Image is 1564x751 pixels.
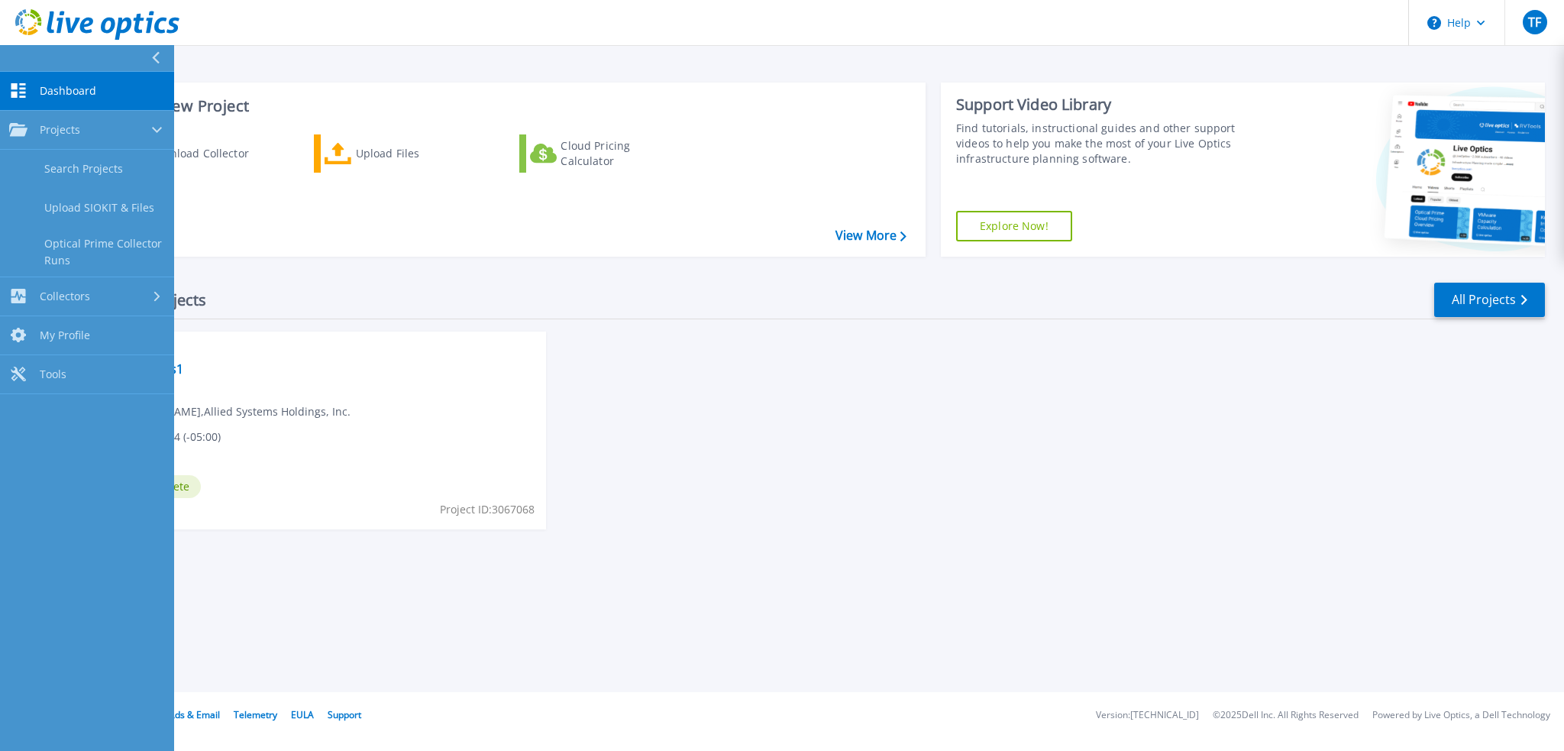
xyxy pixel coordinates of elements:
h3: Start a New Project [108,98,906,115]
a: Cloud Pricing Calculator [519,134,690,173]
a: View More [835,228,906,243]
a: Support [328,708,361,721]
div: Find tutorials, instructional guides and other support videos to help you make the most of your L... [956,121,1265,167]
span: Dashboard [40,84,96,98]
span: My Profile [40,329,90,342]
a: Upload Files [314,134,484,173]
li: Powered by Live Optics, a Dell Technology [1372,711,1550,720]
span: [PERSON_NAME] , Allied Systems Holdings, Inc. [115,403,351,420]
span: Projects [40,123,80,137]
span: Optical Prime [115,341,537,358]
span: Tools [40,367,66,381]
span: TF [1528,16,1541,28]
a: Explore Now! [956,211,1072,241]
a: EULA [291,708,314,721]
span: Collectors [40,290,90,303]
a: Ads & Email [169,708,220,721]
a: All Projects [1434,283,1545,317]
div: Download Collector [147,138,270,169]
div: Cloud Pricing Calculator [561,138,683,169]
span: Project ID: 3067068 [440,501,535,518]
div: Support Video Library [956,95,1265,115]
a: Telemetry [234,708,277,721]
a: Download Collector [108,134,279,173]
li: Version: [TECHNICAL_ID] [1096,711,1199,720]
li: © 2025 Dell Inc. All Rights Reserved [1213,711,1359,720]
div: Upload Files [356,138,478,169]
